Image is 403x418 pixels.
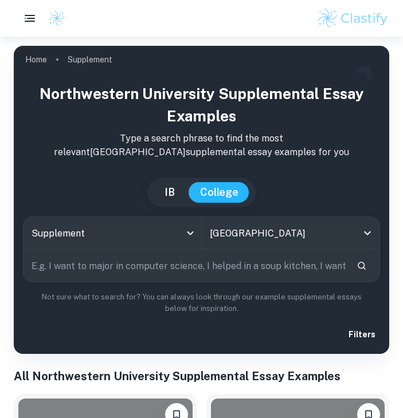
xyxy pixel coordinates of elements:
img: Clastify logo [316,7,389,30]
a: Clastify logo [41,10,65,27]
button: Open [359,225,375,241]
p: Type a search phrase to find the most relevant [GEOGRAPHIC_DATA] supplemental essay examples for you [23,132,380,159]
button: College [189,182,250,203]
input: E.g. I want to major in computer science, I helped in a soup kitchen, I want to join the debate t... [24,250,347,282]
p: Not sure what to search for? You can always look through our example supplemental essays below fo... [23,291,380,315]
h1: All Northwestern University Supplemental Essay Examples [14,368,389,385]
button: Search [352,256,371,275]
div: Supplement [24,217,201,249]
button: IB [153,182,186,203]
button: Filters [342,324,380,345]
a: Home [25,52,47,68]
h1: Northwestern University Supplemental Essay Examples [23,82,380,127]
img: Clastify logo [48,10,65,27]
p: Supplement [68,53,112,66]
img: profile cover [14,46,389,354]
